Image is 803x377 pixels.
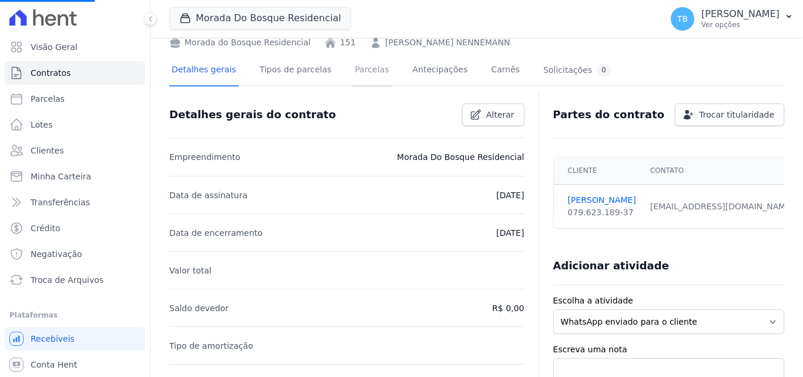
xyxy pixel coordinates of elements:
a: 151 [340,36,356,49]
p: [PERSON_NAME] [701,8,779,20]
div: Plataformas [9,308,140,322]
span: Conta Hent [31,359,77,371]
span: Crédito [31,222,61,234]
a: Troca de Arquivos [5,268,145,292]
label: Escolha a atividade [553,295,784,307]
a: Detalhes gerais [169,55,239,86]
a: Negativação [5,242,145,266]
p: Empreendimento [169,150,240,164]
p: Data de encerramento [169,226,263,240]
th: Cliente [554,157,643,185]
span: Clientes [31,145,63,156]
a: Minha Carteira [5,165,145,188]
a: Tipos de parcelas [257,55,334,86]
span: Trocar titularidade [699,109,774,121]
a: Clientes [5,139,145,162]
p: Data de assinatura [169,188,247,202]
button: Morada Do Bosque Residencial [169,7,351,29]
a: Contratos [5,61,145,85]
span: Transferências [31,196,90,208]
a: Recebíveis [5,327,145,351]
span: Alterar [486,109,514,121]
h3: Adicionar atividade [553,259,669,273]
span: Visão Geral [31,41,78,53]
a: Alterar [462,104,524,126]
div: 079.623.189-37 [568,206,636,219]
p: [DATE] [496,226,524,240]
a: Crédito [5,216,145,240]
a: Solicitações0 [541,55,613,86]
a: Parcelas [353,55,392,86]
span: Troca de Arquivos [31,274,103,286]
a: Parcelas [5,87,145,111]
h3: Partes do contrato [553,108,665,122]
a: Visão Geral [5,35,145,59]
button: TB [PERSON_NAME] Ver opções [661,2,803,35]
p: Tipo de amortização [169,339,253,353]
p: Valor total [169,263,212,278]
span: TB [677,15,688,23]
label: Escreva uma nota [553,343,784,356]
a: [PERSON_NAME] [568,194,636,206]
div: Morada do Bosque Residencial [169,36,310,49]
p: Saldo devedor [169,301,229,315]
a: Transferências [5,191,145,214]
p: R$ 0,00 [492,301,524,315]
span: Recebíveis [31,333,75,345]
h3: Detalhes gerais do contrato [169,108,336,122]
div: Solicitações [543,65,611,76]
div: 0 [597,65,611,76]
span: Lotes [31,119,53,131]
span: Parcelas [31,93,65,105]
a: Lotes [5,113,145,136]
a: Conta Hent [5,353,145,376]
p: [DATE] [496,188,524,202]
p: Morada Do Bosque Residencial [397,150,524,164]
th: Contato [643,157,801,185]
a: Antecipações [410,55,470,86]
a: Trocar titularidade [675,104,784,126]
p: Ver opções [701,20,779,29]
span: Minha Carteira [31,171,91,182]
span: Negativação [31,248,82,260]
span: Contratos [31,67,71,79]
div: [EMAIL_ADDRESS][DOMAIN_NAME] [650,201,794,213]
a: [PERSON_NAME] NENNEMANN [385,36,510,49]
a: Carnês [489,55,522,86]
